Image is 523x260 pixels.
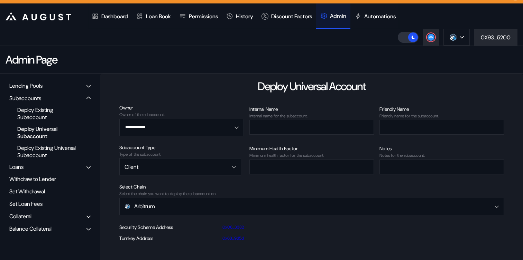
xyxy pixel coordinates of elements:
[9,213,31,220] div: Collateral
[189,13,218,20] div: Permissions
[271,13,312,20] div: Discount Factors
[258,79,366,94] div: Deploy Universal Account
[119,198,504,215] button: Open menu
[101,13,128,20] div: Dashboard
[125,203,458,210] div: Arbitrum
[249,106,374,112] div: Internal Name
[175,3,222,29] a: Permissions
[119,158,241,175] button: Open menu
[222,236,244,241] a: 0x63...9d5d
[249,153,374,158] div: Minimum health factor for the subaccount.
[9,225,52,232] div: Balance Collateral
[350,3,400,29] a: Automations
[249,145,374,152] div: Minimum Health Factor
[119,191,504,196] div: Select the chain you want to deploy the subaccount on.
[330,12,346,20] div: Admin
[6,52,57,67] div: Admin Page
[119,224,173,230] div: Security Scheme Address
[9,82,43,89] div: Lending Pools
[9,95,41,102] div: Subaccounts
[236,13,253,20] div: History
[379,153,504,158] div: Notes for the subaccount.
[249,114,374,118] div: Internal name for the subaccount.
[14,105,81,122] div: Deploy Existing Subaccount
[7,186,93,197] div: Set Withdrawal
[9,163,24,171] div: Loans
[125,163,224,171] div: Client
[316,3,350,29] a: Admin
[119,105,244,111] div: Owner
[257,3,316,29] a: Discount Factors
[449,33,457,41] img: chain logo
[474,29,517,46] button: 0X93...5200
[146,13,171,20] div: Loan Book
[379,106,504,112] div: Friendly Name
[364,13,396,20] div: Automations
[119,184,504,190] div: Select Chain
[119,152,244,157] div: Type of the subaccount.
[119,235,153,241] div: Turnkey Address
[222,3,257,29] a: History
[132,3,175,29] a: Loan Book
[119,112,244,117] div: Owner of the subaccount.
[7,174,93,184] div: Withdraw to Lender
[222,225,244,230] a: 0x06...3382
[88,3,132,29] a: Dashboard
[14,143,81,160] div: Deploy Existing Universal Subaccount
[443,29,470,46] button: chain logo
[481,34,511,41] div: 0X93...5200
[379,114,504,118] div: Friendly name for the subaccount.
[125,204,130,209] img: chain-logo
[7,199,93,209] div: Set Loan Fees
[379,145,504,152] div: Notes
[119,119,244,136] button: Open menu
[119,144,244,151] div: Subaccount Type
[14,124,81,141] div: Deploy Universal Subaccount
